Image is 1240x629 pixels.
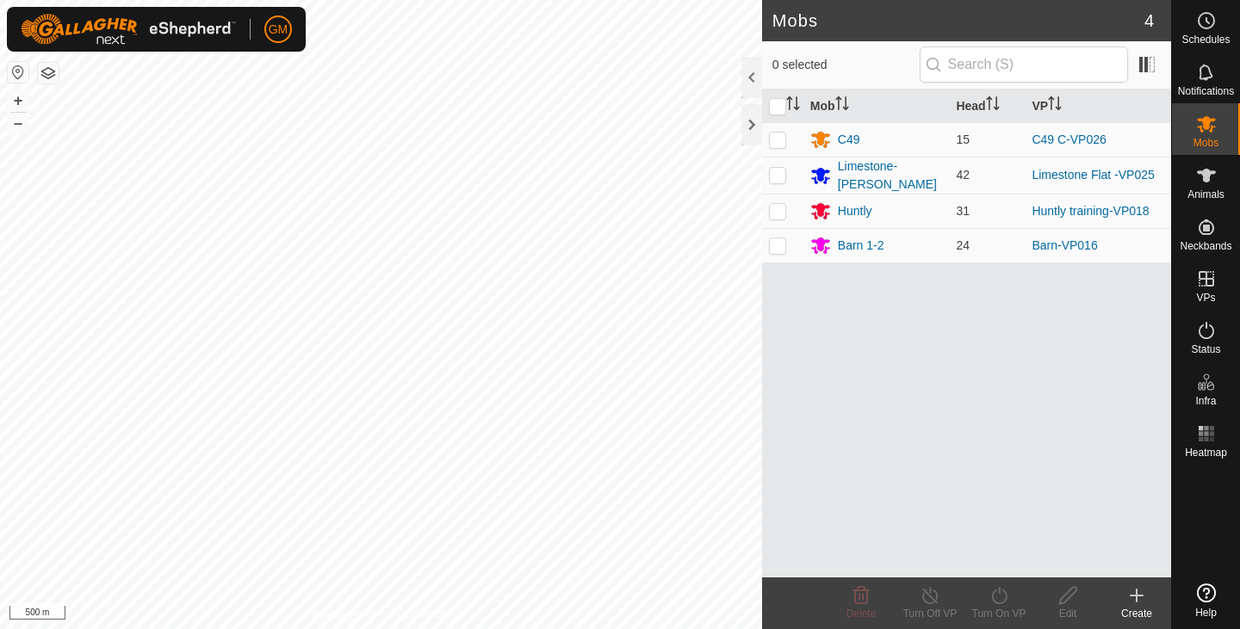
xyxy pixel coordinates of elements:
[838,131,860,149] div: C49
[772,56,920,74] span: 0 selected
[1178,86,1234,96] span: Notifications
[1187,189,1224,200] span: Animals
[949,89,1025,123] th: Head
[1180,241,1231,251] span: Neckbands
[1191,344,1220,355] span: Status
[956,238,970,252] span: 24
[1025,89,1171,123] th: VP
[1172,577,1240,625] a: Help
[269,21,288,39] span: GM
[8,62,28,83] button: Reset Map
[1144,8,1154,34] span: 4
[1102,606,1171,621] div: Create
[838,202,872,220] div: Huntly
[772,10,1144,31] h2: Mobs
[1048,99,1062,113] p-sorticon: Activate to sort
[920,46,1128,83] input: Search (S)
[398,607,449,622] a: Contact Us
[1032,133,1106,146] a: C49 C-VP026
[803,89,950,123] th: Mob
[846,607,877,620] span: Delete
[1185,447,1227,458] span: Heatmap
[786,99,800,113] p-sorticon: Activate to sort
[964,606,1033,621] div: Turn On VP
[1032,238,1097,252] a: Barn-VP016
[1033,606,1102,621] div: Edit
[1196,293,1215,303] span: VPs
[835,99,849,113] p-sorticon: Activate to sort
[1193,138,1218,148] span: Mobs
[1032,204,1149,218] a: Huntly training-VP018
[38,63,59,83] button: Map Layers
[8,90,28,111] button: +
[986,99,1000,113] p-sorticon: Activate to sort
[956,168,970,182] span: 42
[8,113,28,133] button: –
[956,204,970,218] span: 31
[838,157,943,194] div: Limestone-[PERSON_NAME]
[956,133,970,146] span: 15
[1032,168,1154,182] a: Limestone Flat -VP025
[1181,34,1230,45] span: Schedules
[1195,396,1216,406] span: Infra
[838,237,884,255] div: Barn 1-2
[21,14,236,45] img: Gallagher Logo
[1195,607,1217,618] span: Help
[896,606,964,621] div: Turn Off VP
[313,607,377,622] a: Privacy Policy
